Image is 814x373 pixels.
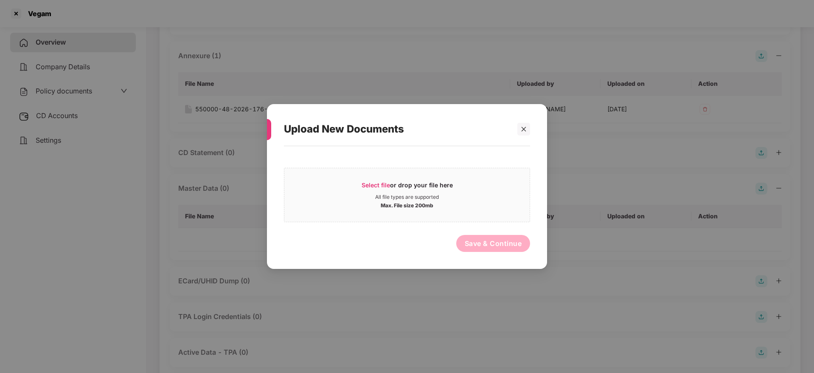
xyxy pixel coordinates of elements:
[284,175,530,215] span: Select fileor drop your file hereAll file types are supportedMax. File size 200mb
[375,194,439,201] div: All file types are supported
[362,181,453,194] div: or drop your file here
[381,201,433,209] div: Max. File size 200mb
[362,181,390,189] span: Select file
[456,235,531,252] button: Save & Continue
[521,126,527,132] span: close
[284,113,510,146] div: Upload New Documents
